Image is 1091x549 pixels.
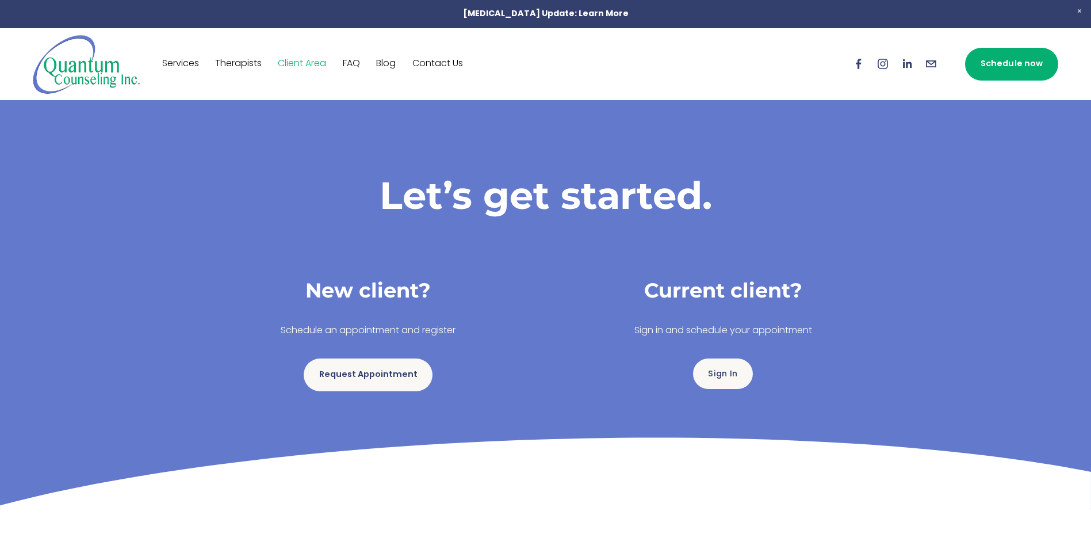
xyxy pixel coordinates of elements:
a: Instagram [876,58,889,70]
a: Therapists [215,55,262,73]
a: FAQ [343,55,360,73]
h3: Current client? [556,277,891,304]
a: LinkedIn [901,58,913,70]
img: Quantum Counseling Inc. | Change starts here. [33,34,140,94]
a: Client Area [278,55,326,73]
a: Contact Us [412,55,463,73]
a: Facebook [852,58,865,70]
a: Schedule now [965,48,1058,81]
p: Schedule an appointment and register [201,323,536,340]
a: info@quantumcounselinginc.com [925,58,937,70]
h1: Let’s get started. [201,172,891,218]
p: Sign in and schedule your appointment [556,323,891,340]
a: Request Appointment [304,359,432,391]
a: Services [162,55,199,73]
h3: New client? [201,277,536,304]
a: Blog [376,55,396,73]
a: Sign In [693,359,753,389]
